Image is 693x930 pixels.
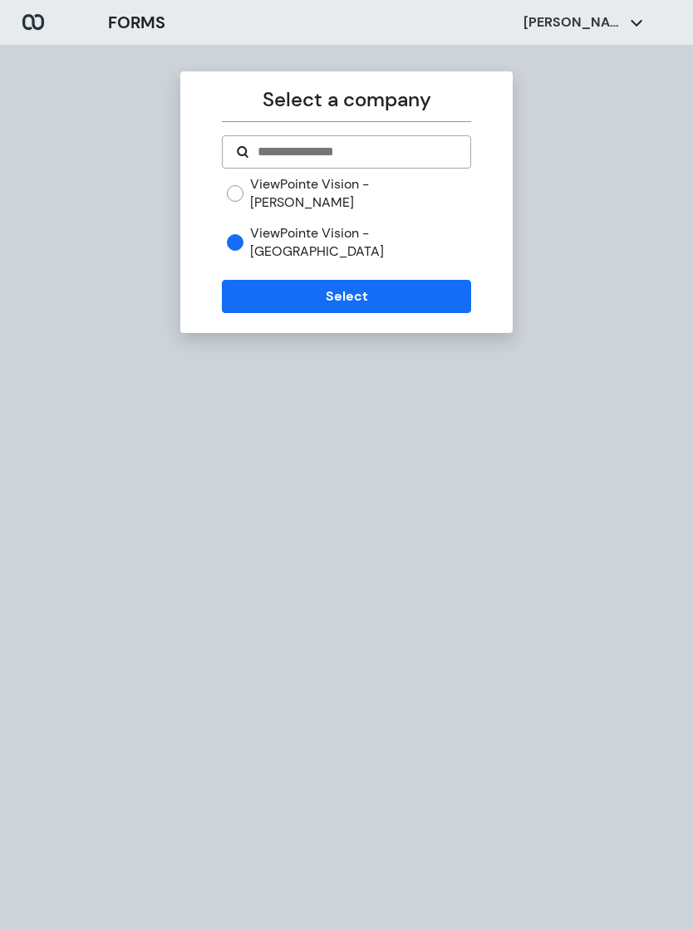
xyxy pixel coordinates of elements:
p: Select a company [222,85,470,115]
p: [PERSON_NAME] [523,13,623,32]
label: ViewPointe Vision - [PERSON_NAME] [250,175,470,211]
input: Search [256,142,456,162]
h3: FORMS [108,10,165,35]
label: ViewPointe Vision - [GEOGRAPHIC_DATA] [250,224,470,260]
button: Select [222,280,470,313]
